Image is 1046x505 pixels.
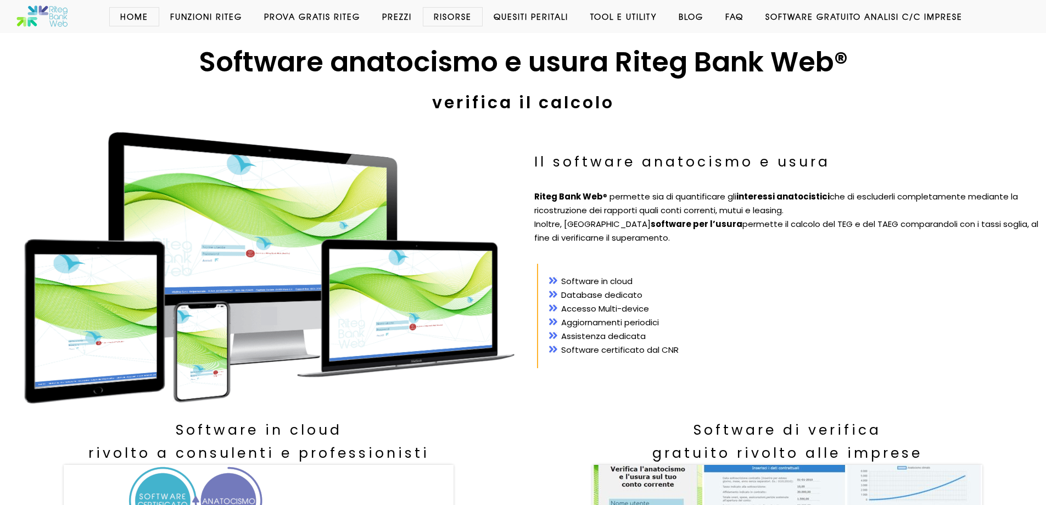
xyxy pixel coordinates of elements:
[16,5,69,27] img: Software anatocismo e usura bancaria
[11,88,1035,118] h2: verifica il calcolo
[579,11,668,22] a: Tool e Utility
[754,11,974,22] a: Software GRATUITO analisi c/c imprese
[534,190,1041,245] p: ® permette sia di quantificare gli che di escluderli completamente mediante la ricostruzione dei ...
[159,11,253,22] a: Funzioni Riteg
[371,11,423,22] a: Prezzi
[11,44,1035,80] h1: Software anatocismo e usura Riteg Bank Web®
[549,302,1027,316] li: Accesso Multi-device
[534,191,603,202] strong: Riteg Bank Web
[534,151,1041,174] h3: Il software anatocismo e usura
[23,129,517,408] img: Il software anatocismo Riteg Bank Web, calcolo e verifica di conto corrente, mutuo e leasing
[483,11,579,22] a: Quesiti Peritali
[423,11,483,22] a: Risorse
[549,275,1027,288] li: Software in cloud
[109,11,159,22] a: Home
[651,218,742,230] strong: software per l’usura
[549,330,1027,343] li: Assistenza dedicata
[736,191,830,202] strong: interessi anatocistici
[549,316,1027,330] li: Aggiornamenti periodici
[714,11,754,22] a: Faq
[549,288,1027,302] li: Database dedicato
[549,343,1027,357] li: Software certificato dal CNR
[668,11,714,22] a: Blog
[253,11,371,22] a: Prova Gratis Riteg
